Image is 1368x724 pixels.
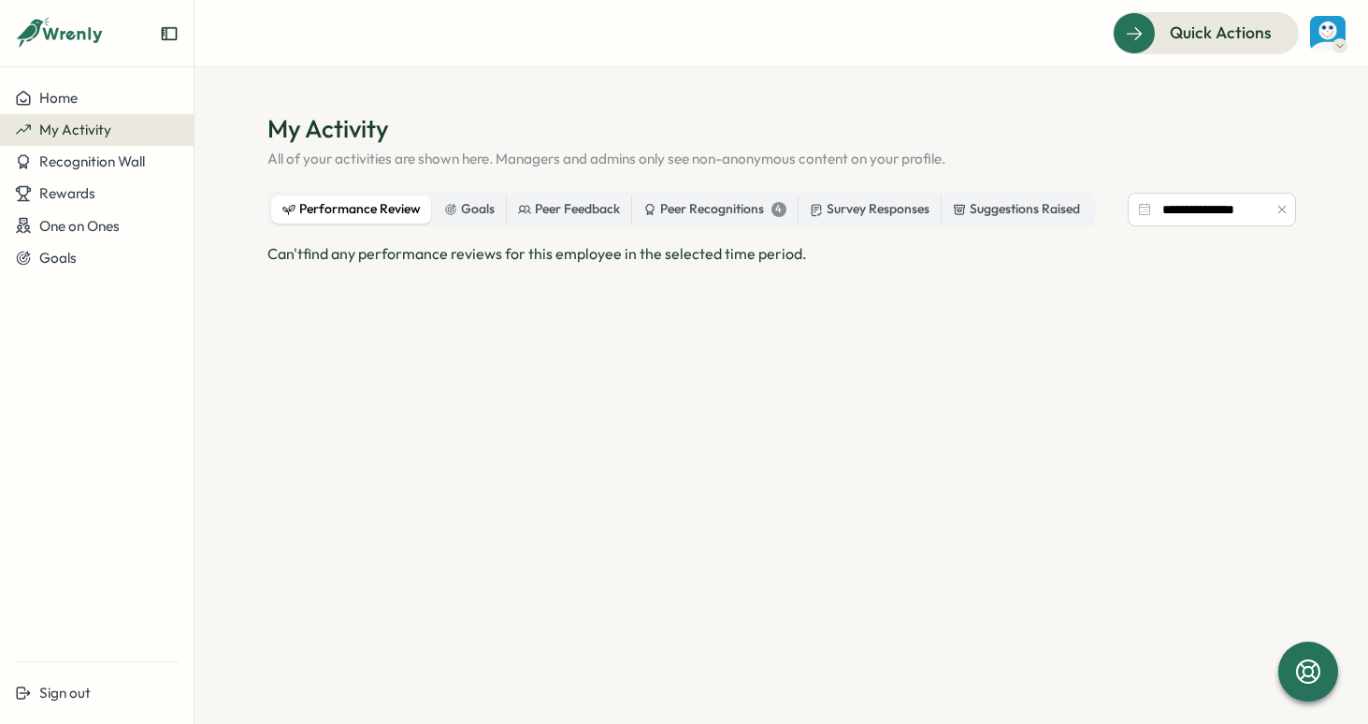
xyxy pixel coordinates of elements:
[160,24,179,43] button: Expand sidebar
[39,684,91,702] span: Sign out
[643,199,786,220] div: Peer Recognitions
[1310,16,1346,51] img: Sarah Keller
[1170,21,1272,45] span: Quick Actions
[771,202,786,217] div: 4
[282,199,421,220] div: Performance Review
[39,249,77,267] span: Goals
[518,199,620,220] div: Peer Feedback
[267,112,1296,145] h1: My Activity
[39,89,78,107] span: Home
[953,199,1080,220] div: Suggestions Raised
[39,217,120,235] span: One on Ones
[39,184,95,202] span: Rewards
[444,199,495,220] div: Goals
[39,121,111,138] span: My Activity
[1113,12,1299,53] button: Quick Actions
[267,244,807,263] span: Can't find any performance reviews for this employee in the selected time period.
[810,199,929,220] div: Survey Responses
[39,152,145,170] span: Recognition Wall
[267,149,1296,169] p: All of your activities are shown here. Managers and admins only see non-anonymous content on your...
